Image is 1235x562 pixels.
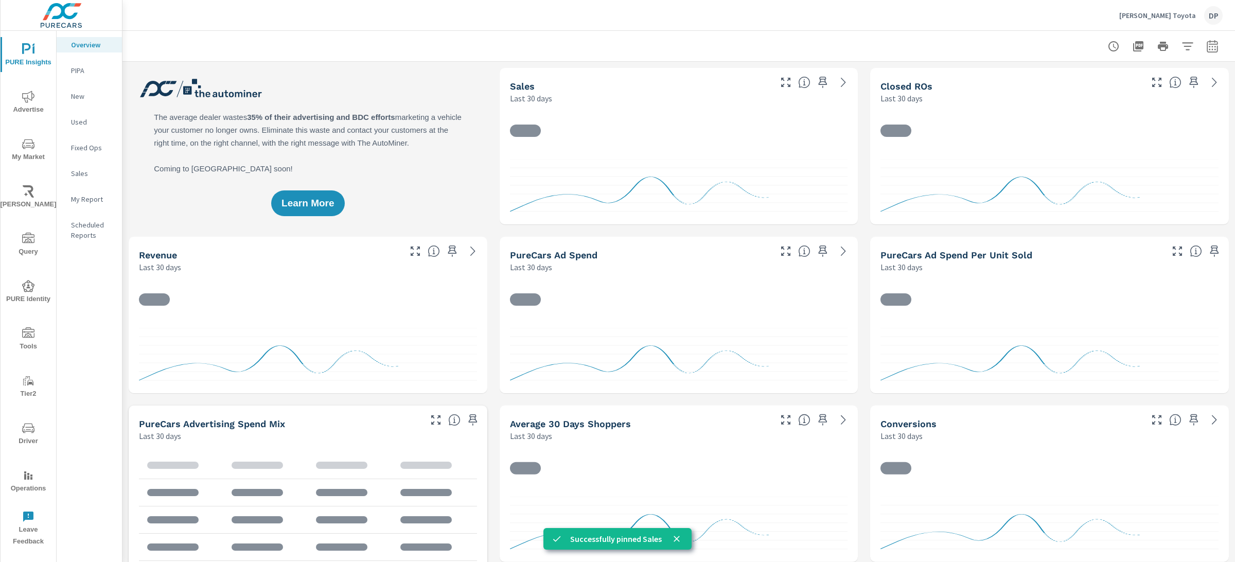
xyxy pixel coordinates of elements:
[1202,36,1223,57] button: Select Date Range
[778,74,794,91] button: Make Fullscreen
[1186,412,1202,428] span: Save this to your personalized report
[57,140,122,155] div: Fixed Ops
[798,414,810,426] span: A rolling 30 day total of daily Shoppers on the dealership website, averaged over the selected da...
[465,412,481,428] span: Save this to your personalized report
[815,243,831,259] span: Save this to your personalized report
[71,220,114,240] p: Scheduled Reports
[139,261,181,273] p: Last 30 days
[510,250,597,260] h5: PureCars Ad Spend
[1149,412,1165,428] button: Make Fullscreen
[71,91,114,101] p: New
[139,250,177,260] h5: Revenue
[448,414,461,426] span: This table looks at how you compare to the amount of budget you spend per channel as opposed to y...
[778,243,794,259] button: Make Fullscreen
[670,532,683,546] button: close
[57,114,122,130] div: Used
[510,81,535,92] h5: Sales
[4,280,53,305] span: PURE Identity
[71,168,114,179] p: Sales
[4,91,53,116] span: Advertise
[1206,74,1223,91] a: See more details in report
[835,412,852,428] a: See more details in report
[880,92,923,104] p: Last 30 days
[798,245,810,257] span: Total cost of media for all PureCars channels for the selected dealership group over the selected...
[798,76,810,89] span: Number of vehicles sold by the dealership over the selected date range. [Source: This data is sou...
[1,31,56,552] div: nav menu
[1177,36,1198,57] button: Apply Filters
[1190,245,1202,257] span: Average cost of advertising per each vehicle sold at the dealer over the selected date range. The...
[4,233,53,258] span: Query
[4,511,53,548] span: Leave Feedback
[1206,412,1223,428] a: See more details in report
[4,138,53,163] span: My Market
[71,143,114,153] p: Fixed Ops
[880,81,932,92] h5: Closed ROs
[57,89,122,104] div: New
[281,199,334,208] span: Learn More
[880,261,923,273] p: Last 30 days
[57,166,122,181] div: Sales
[71,194,114,204] p: My Report
[407,243,424,259] button: Make Fullscreen
[835,74,852,91] a: See more details in report
[1119,11,1196,20] p: [PERSON_NAME] Toyota
[1169,414,1181,426] span: The number of dealer-specified goals completed by a visitor. [Source: This data is provided by th...
[880,418,937,429] h5: Conversions
[57,191,122,207] div: My Report
[1153,36,1173,57] button: Print Report
[1128,36,1149,57] button: "Export Report to PDF"
[139,418,285,429] h5: PureCars Advertising Spend Mix
[510,92,552,104] p: Last 30 days
[778,412,794,428] button: Make Fullscreen
[1206,243,1223,259] span: Save this to your personalized report
[4,43,53,68] span: PURE Insights
[1169,243,1186,259] button: Make Fullscreen
[815,412,831,428] span: Save this to your personalized report
[57,37,122,52] div: Overview
[57,217,122,243] div: Scheduled Reports
[570,533,662,545] p: Successfully pinned Sales
[510,430,552,442] p: Last 30 days
[271,190,344,216] button: Learn More
[880,430,923,442] p: Last 30 days
[880,250,1032,260] h5: PureCars Ad Spend Per Unit Sold
[139,430,181,442] p: Last 30 days
[4,375,53,400] span: Tier2
[510,261,552,273] p: Last 30 days
[57,63,122,78] div: PIPA
[4,327,53,353] span: Tools
[71,40,114,50] p: Overview
[71,117,114,127] p: Used
[4,469,53,495] span: Operations
[428,412,444,428] button: Make Fullscreen
[1169,76,1181,89] span: Number of Repair Orders Closed by the selected dealership group over the selected time range. [So...
[510,418,631,429] h5: Average 30 Days Shoppers
[4,422,53,447] span: Driver
[428,245,440,257] span: Total sales revenue over the selected date range. [Source: This data is sourced from the dealer’s...
[444,243,461,259] span: Save this to your personalized report
[1186,74,1202,91] span: Save this to your personalized report
[4,185,53,210] span: [PERSON_NAME]
[1204,6,1223,25] div: DP
[465,243,481,259] a: See more details in report
[71,65,114,76] p: PIPA
[1149,74,1165,91] button: Make Fullscreen
[835,243,852,259] a: See more details in report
